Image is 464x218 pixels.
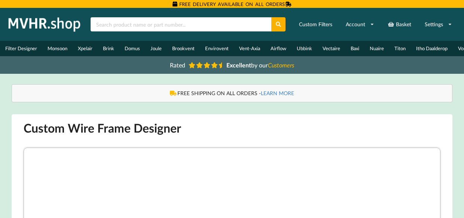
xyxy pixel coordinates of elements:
a: Settings [420,18,457,31]
a: Monsoon [42,41,73,56]
a: Vectaire [317,41,345,56]
a: Envirovent [200,41,234,56]
a: Itho Daalderop [411,41,453,56]
a: Nuaire [364,41,389,56]
a: Titon [389,41,411,56]
b: Excellent [226,61,251,69]
i: Customers [268,61,294,69]
input: Search product name or part number... [91,17,271,31]
a: Domus [119,41,145,56]
a: Basket [383,18,416,31]
a: Joule [145,41,167,56]
h1: Custom Wire Frame Designer [24,120,440,136]
a: Account [341,18,379,31]
a: Brookvent [167,41,200,56]
a: LEARN MORE [261,90,294,96]
a: Custom Filters [294,18,337,31]
span: by our [226,61,294,69]
a: Xpelair [73,41,98,56]
a: Ubbink [291,41,317,56]
a: Vent-Axia [234,41,265,56]
a: Baxi [345,41,364,56]
span: Rated [170,61,185,69]
a: Rated Excellentby ourCustomers [165,59,299,71]
div: FREE SHIPPING ON ALL ORDERS - [19,90,445,97]
a: Brink [98,41,119,56]
a: Airflow [265,41,291,56]
img: mvhr.shop.png [5,15,84,34]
